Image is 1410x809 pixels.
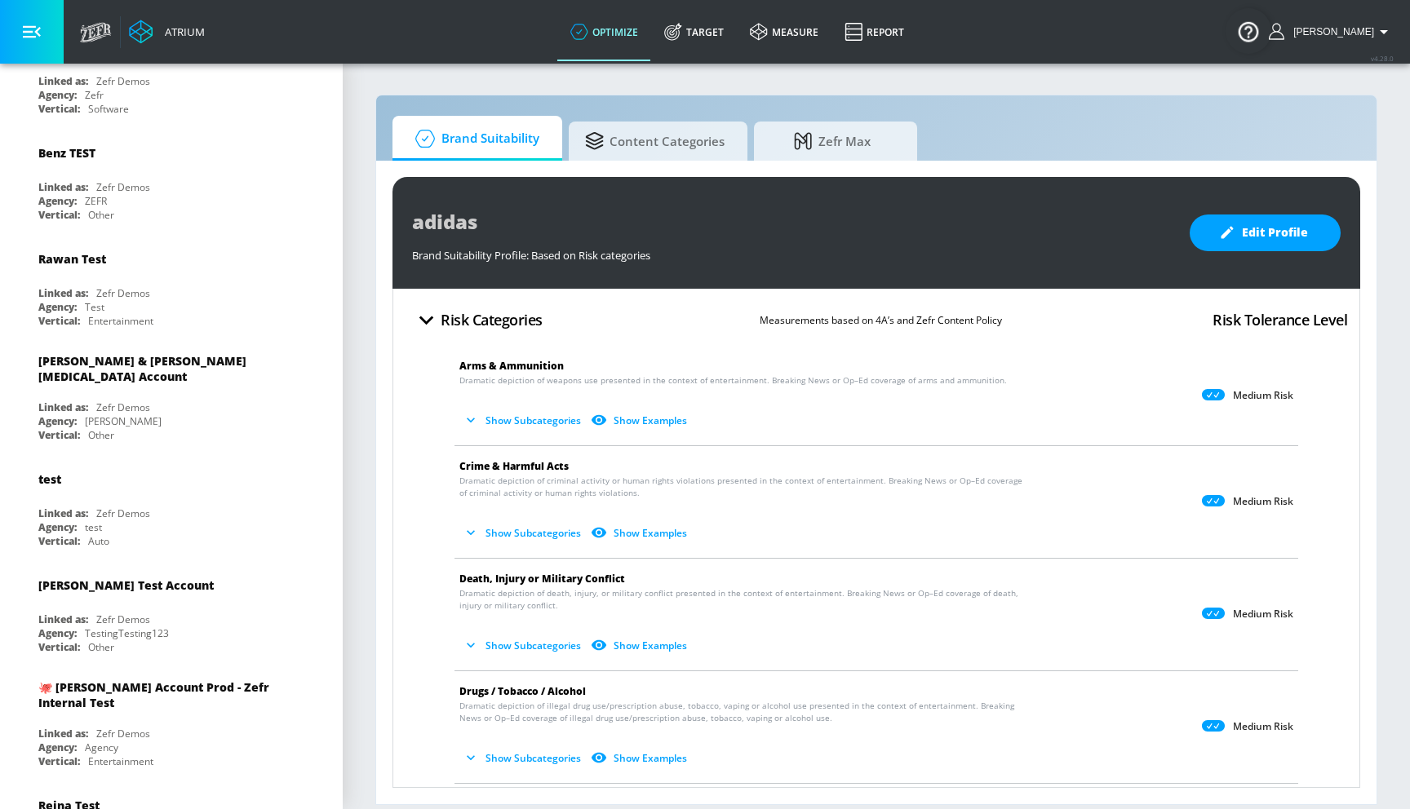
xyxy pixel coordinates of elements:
div: [PERSON_NAME] & [PERSON_NAME][MEDICAL_DATA] AccountLinked as:Zefr DemosAgency:[PERSON_NAME]Vertic... [26,345,317,446]
div: 🐙 [PERSON_NAME] Account Prod - Zefr Internal TestLinked as:Zefr DemosAgency:AgencyVertical:Entert... [26,671,317,772]
div: Zefr Demos [96,400,150,414]
div: Software [88,102,129,116]
p: Medium Risk [1233,495,1293,508]
div: Benz TESTLinked as:Zefr DemosAgency:ZEFRVertical:Other [26,133,317,226]
div: Entertainment [88,754,153,768]
div: Agency: [38,88,77,102]
span: Death, Injury or Military Conflict [459,572,625,586]
a: Report [831,2,917,61]
div: Linked as: [38,180,88,194]
div: [PERSON_NAME] Test Account [38,577,214,593]
div: testLinked as:Zefr DemosAgency:testVertical:Auto [26,459,317,552]
div: test [85,520,102,534]
button: Show Examples [587,407,694,434]
div: [PERSON_NAME] Test AccountLinked as:Zefr DemosAgency:TestingTesting123Vertical:Other [26,565,317,658]
div: [PERSON_NAME] & [PERSON_NAME][MEDICAL_DATA] Account [38,353,290,384]
span: Dramatic depiction of weapons use presented in the context of entertainment. Breaking News or Op–... [459,374,1007,387]
div: Linked as:Zefr DemosAgency:ZefrVertical:Software [26,27,317,120]
div: Zefr Demos [96,180,150,194]
span: Content Categories [585,122,725,161]
div: Vertical: [38,754,80,768]
div: Agency: [38,300,77,314]
button: Edit Profile [1190,214,1341,251]
div: Vertical: [38,208,80,222]
button: Open Resource Center [1226,8,1271,54]
span: Arms & Ammunition [459,359,564,373]
p: Medium Risk [1233,389,1293,402]
div: Zefr Demos [96,727,150,740]
div: Vertical: [38,314,80,328]
div: Rawan TestLinked as:Zefr DemosAgency:TestVertical:Entertainment [26,239,317,332]
button: Show Examples [587,519,694,546]
p: Medium Risk [1233,720,1293,733]
div: Zefr Demos [96,286,150,300]
div: Auto [88,534,109,548]
div: Linked as: [38,727,88,740]
span: Dramatic depiction of criminal activity or human rights violations presented in the context of en... [459,475,1025,499]
div: Zefr Demos [96,612,150,626]
div: Agency: [38,626,77,640]
span: Dramatic depiction of death, injury, or military conflict presented in the context of entertainme... [459,587,1025,612]
div: Agency [85,740,118,754]
h4: Risk Tolerance Level [1213,308,1347,331]
span: v 4.28.0 [1371,54,1394,63]
div: 🐙 [PERSON_NAME] Account Prod - Zefr Internal Test [38,679,290,710]
div: Test [85,300,104,314]
div: Linked as: [38,506,88,520]
span: Zefr Max [770,122,894,161]
div: Zefr [85,88,104,102]
button: [PERSON_NAME] [1269,22,1394,42]
p: Measurements based on 4A’s and Zefr Content Policy [760,312,1002,329]
div: Other [88,428,114,442]
div: Brand Suitability Profile: Based on Risk categories [412,240,1173,263]
div: Linked as: [38,286,88,300]
div: Vertical: [38,102,80,116]
a: Atrium [129,20,205,44]
div: Atrium [158,24,205,39]
span: Brand Suitability [409,119,539,158]
span: Edit Profile [1222,223,1308,243]
button: Show Subcategories [459,407,587,434]
div: Linked as: [38,612,88,626]
p: Medium Risk [1233,608,1293,621]
button: Show Examples [587,632,694,659]
div: Agency: [38,194,77,208]
div: Agency: [38,740,77,754]
span: Drugs / Tobacco / Alcohol [459,684,586,698]
div: Vertical: [38,534,80,548]
span: Dramatic depiction of illegal drug use/prescription abuse, tobacco, vaping or alcohol use present... [459,700,1025,724]
a: Target [651,2,737,61]
button: Show Subcategories [459,519,587,546]
span: Crime & Harmful Acts [459,459,569,473]
div: [PERSON_NAME] [85,414,162,428]
a: optimize [557,2,651,61]
button: Show Examples [587,745,694,771]
div: Rawan Test [38,251,106,267]
div: Linked as: [38,74,88,88]
div: Vertical: [38,428,80,442]
div: Zefr Demos [96,506,150,520]
div: Linked as: [38,400,88,414]
button: Show Subcategories [459,745,587,771]
div: Vertical: [38,640,80,654]
div: TestingTesting123 [85,626,169,640]
div: ZEFR [85,194,107,208]
div: Agency: [38,414,77,428]
div: Benz TEST [38,145,95,161]
button: Risk Categories [406,301,549,339]
div: Other [88,640,114,654]
div: Entertainment [88,314,153,328]
a: measure [737,2,831,61]
div: Agency: [38,520,77,534]
button: Show Subcategories [459,632,587,659]
div: Other [88,208,114,222]
div: Zefr Demos [96,74,150,88]
div: test [38,471,61,487]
